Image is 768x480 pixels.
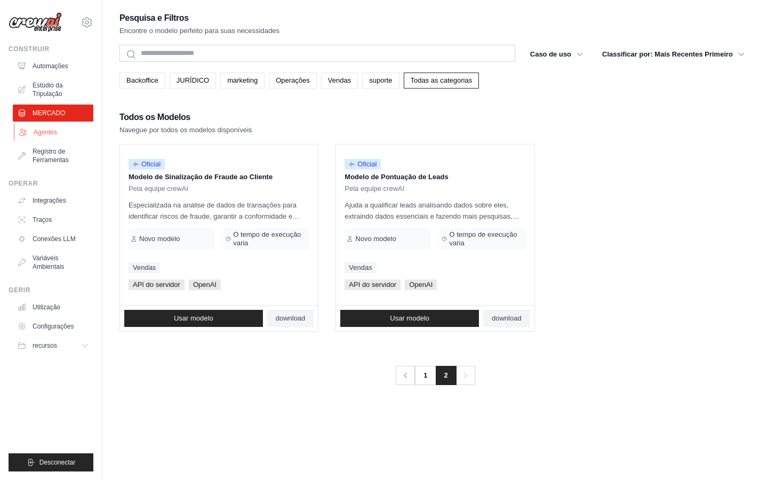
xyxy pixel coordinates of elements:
[13,77,93,102] a: Estúdio da Tripulação
[345,262,376,273] a: Vendas
[390,314,429,323] span: Usar modelo
[189,279,221,290] span: OpenAI
[340,310,479,327] a: Usar modelo
[119,110,252,125] h2: Todos os Modelos
[13,105,93,122] a: MERCADO
[119,125,252,135] p: Navegue por todos os modelos disponíveis
[13,192,93,209] a: Integrações
[13,143,93,169] a: Registro de Ferramentas
[492,314,522,323] span: download
[170,73,216,89] a: JURÍDICO
[483,310,530,327] a: download
[9,179,93,188] div: OPERAR
[129,199,309,222] p: Especializada na análise de dados de transações para identificar riscos de fraude, garantir a con...
[233,230,307,247] span: O tempo de execução varia
[321,73,358,89] a: Vendas
[404,73,479,89] a: Todas as categorias
[345,185,404,193] span: Pela equipe crewAI
[362,73,399,89] a: suporte
[269,73,317,89] a: Operações
[13,337,93,354] button: recursos
[119,73,165,89] a: Backoffice
[267,310,314,327] a: download
[345,172,525,182] p: Modelo de Pontuação de Leads
[129,172,309,182] p: Modelo de Sinalização de Fraude ao Cliente
[220,73,265,89] a: marketing
[13,318,93,335] a: Configurações
[345,279,401,290] span: API do servidor
[9,453,93,471] button: Desconectar
[405,279,437,290] span: OpenAI
[13,211,93,228] a: Traços
[345,159,381,170] span: Oficial
[13,58,93,75] a: Automações
[395,366,475,385] nav: Paginação
[39,458,75,467] span: Desconectar
[524,45,589,64] button: Caso de uso
[129,262,160,273] a: Vendas
[345,199,525,222] p: Ajuda a qualificar leads analisando dados sobre eles, extraindo dados essenciais e fazendo mais p...
[13,250,93,275] a: Variáveis Ambientais
[596,45,751,64] button: Classificar por: Mais Recentes Primeiro
[276,314,306,323] span: download
[13,299,93,316] a: Utilização
[119,11,279,26] h2: Pesquisa e Filtros
[449,230,523,247] span: O tempo de execução varia
[119,26,279,36] p: Encontre o modelo perfeito para suas necessidades
[124,310,263,327] a: Usar modelo
[129,185,188,193] span: Pela equipe crewAI
[33,341,57,350] span: recursos
[14,124,94,141] a: Agentes
[436,366,457,385] span: 2
[355,235,396,243] span: Novo modelo
[414,366,436,385] a: 1
[129,279,185,290] span: API do servidor
[9,12,62,33] img: Logo
[139,235,180,243] span: Novo modelo
[9,286,93,294] div: Gerir
[129,159,165,170] span: Oficial
[13,230,93,247] a: Conexões LLM
[174,314,213,323] span: Usar modelo
[9,45,93,53] div: Construir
